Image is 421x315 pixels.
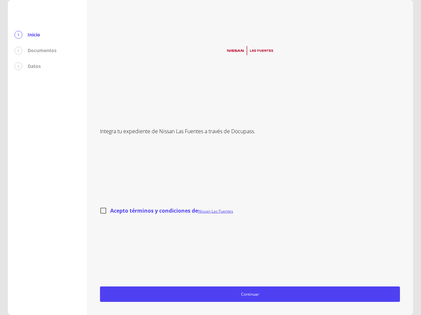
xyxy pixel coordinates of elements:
[28,47,57,54] p: Documentos
[103,291,397,298] span: Continuar
[28,63,41,70] p: Datos
[223,43,277,58] img: logo
[14,62,22,70] div: 3
[110,207,233,214] span: Acepto términos y condiciones de
[14,47,22,54] div: 2
[14,31,22,39] div: 1
[100,286,400,302] button: Continuar
[28,31,40,38] p: Inicio
[198,208,233,214] a: Nissan Las Fuentes
[100,127,400,135] p: Integra tu expediente de Nissan Las Fuentes a través de Docupass.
